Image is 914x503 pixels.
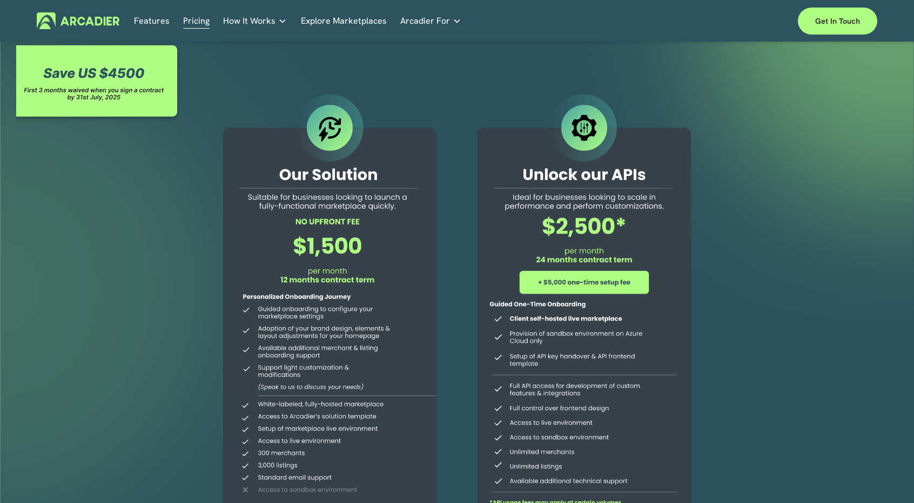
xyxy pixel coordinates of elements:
img: Arcadier [37,12,119,29]
a: Get in touch [798,8,877,35]
span: How It Works [223,13,275,29]
a: Features [134,12,170,29]
a: folder dropdown [400,12,461,29]
a: folder dropdown [223,12,287,29]
a: Pricing [183,12,210,29]
span: Arcadier For [400,13,450,29]
a: Explore Marketplaces [301,12,387,29]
